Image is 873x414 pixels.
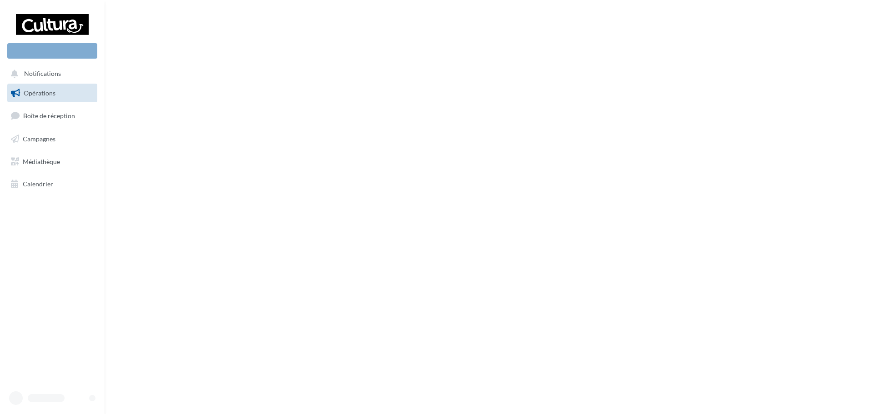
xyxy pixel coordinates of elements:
a: Boîte de réception [5,106,99,125]
div: Nouvelle campagne [7,43,97,59]
a: Opérations [5,84,99,103]
span: Opérations [24,89,55,97]
a: Calendrier [5,175,99,194]
a: Médiathèque [5,152,99,171]
span: Campagnes [23,135,55,143]
span: Médiathèque [23,157,60,165]
span: Calendrier [23,180,53,188]
span: Notifications [24,70,61,78]
a: Campagnes [5,130,99,149]
span: Boîte de réception [23,112,75,120]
